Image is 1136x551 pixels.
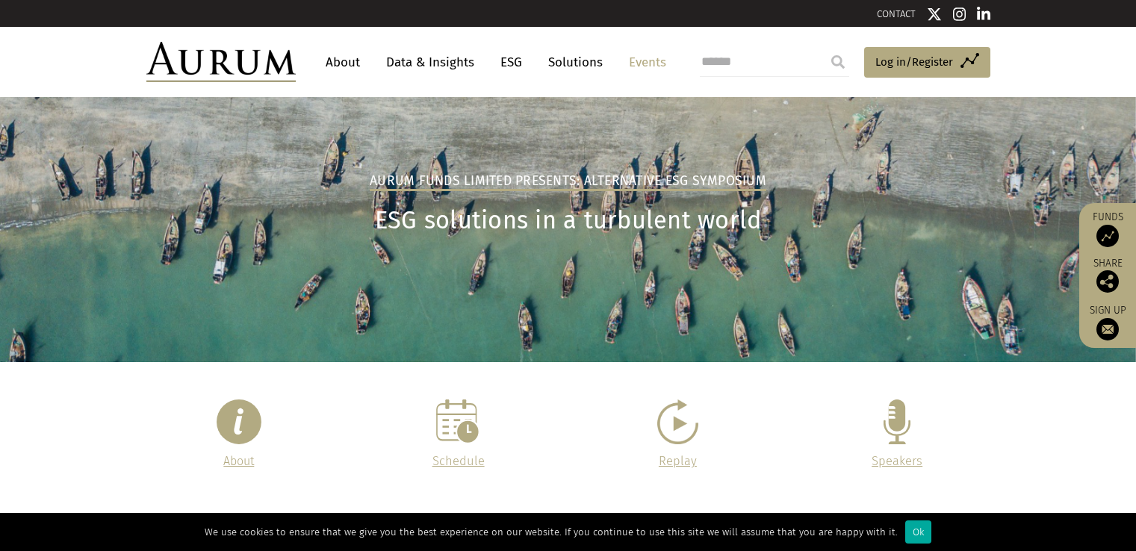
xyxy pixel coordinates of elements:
[621,49,666,76] a: Events
[864,47,990,78] a: Log in/Register
[1087,258,1129,293] div: Share
[493,49,530,76] a: ESG
[1096,318,1119,340] img: Sign up to our newsletter
[1096,225,1119,247] img: Access Funds
[318,49,367,76] a: About
[877,8,916,19] a: CONTACT
[1096,270,1119,293] img: Share this post
[370,173,766,191] h2: Aurum Funds Limited Presents: Alternative ESG Symposium
[953,7,966,22] img: Instagram icon
[872,454,922,468] a: Speakers
[146,206,990,235] h1: ESG solutions in a turbulent world
[905,520,931,544] div: Ok
[432,454,485,468] a: Schedule
[1087,211,1129,247] a: Funds
[927,7,942,22] img: Twitter icon
[541,49,610,76] a: Solutions
[823,47,853,77] input: Submit
[875,53,953,71] span: Log in/Register
[146,42,296,82] img: Aurum
[223,454,254,468] a: About
[379,49,482,76] a: Data & Insights
[977,7,990,22] img: Linkedin icon
[1087,304,1129,340] a: Sign up
[659,454,697,468] a: Replay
